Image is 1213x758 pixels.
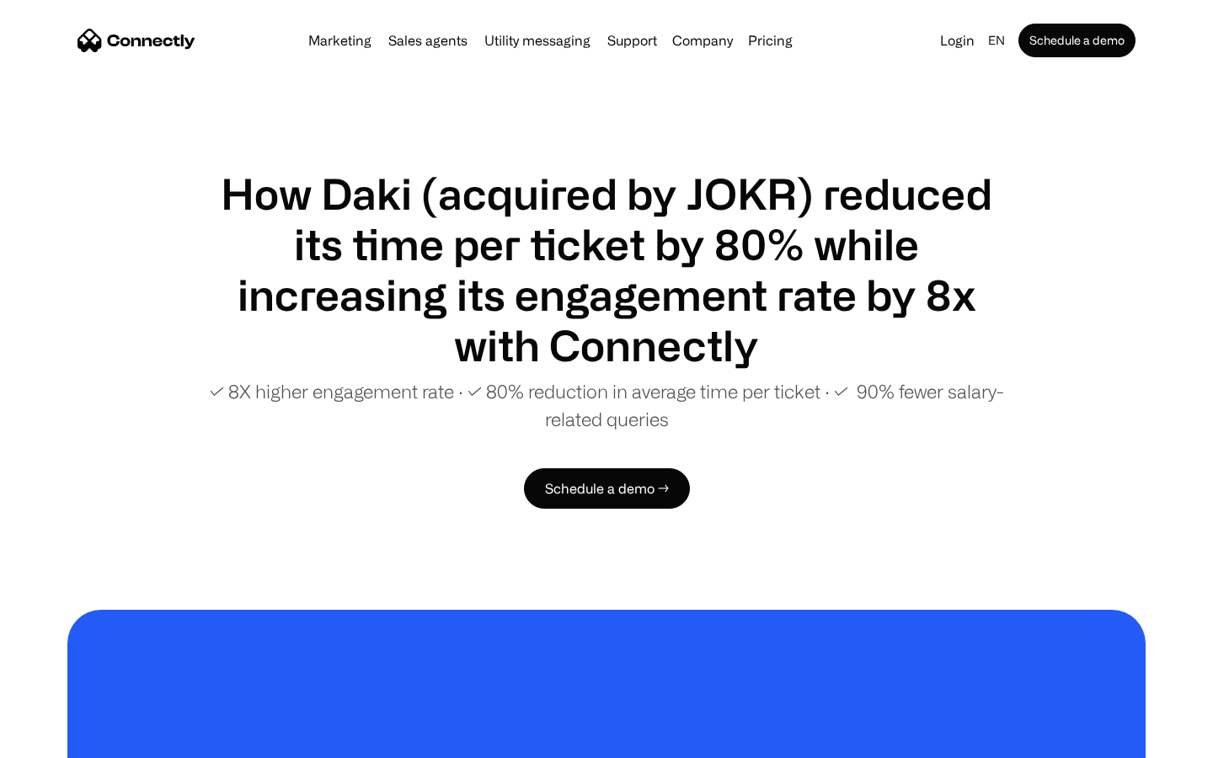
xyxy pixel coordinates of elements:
[672,29,733,52] div: Company
[933,29,981,52] a: Login
[601,34,664,47] a: Support
[202,168,1011,371] h1: How Daki (acquired by JOKR) reduced its time per ticket by 80% while increasing its engagement ra...
[302,34,378,47] a: Marketing
[741,34,799,47] a: Pricing
[202,377,1011,433] p: ✓ 8X higher engagement rate ∙ ✓ 80% reduction in average time per ticket ∙ ✓ 90% fewer salary-rel...
[382,34,474,47] a: Sales agents
[1018,24,1136,57] a: Schedule a demo
[34,729,101,752] ul: Language list
[478,34,597,47] a: Utility messaging
[988,29,1005,52] div: en
[524,468,690,509] a: Schedule a demo →
[17,727,101,752] aside: Language selected: English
